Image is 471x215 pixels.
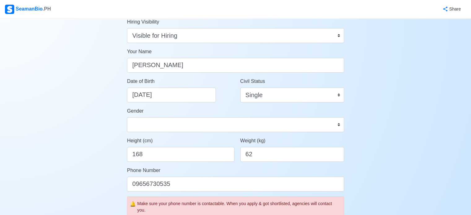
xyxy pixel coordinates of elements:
input: ex. 60 [240,147,344,162]
label: Civil Status [240,78,265,85]
input: Type your name [127,58,344,73]
span: Hiring Visibility [127,19,159,24]
div: SeamanBio [5,5,51,14]
label: Date of Birth [127,78,155,85]
span: caution [130,200,136,208]
span: Height (cm) [127,138,153,143]
input: ex. 163 [127,147,234,162]
span: Phone Number [127,168,160,173]
label: Gender [127,107,143,115]
div: Make sure your phone number is contactable. When you apply & got shortlisted, agencies will conta... [137,200,341,213]
span: Weight (kg) [240,138,266,143]
input: ex. +63 912 345 6789 [127,177,344,191]
img: Logo [5,5,14,14]
button: Share [436,3,466,15]
span: Your Name [127,49,151,54]
span: .PH [43,6,51,11]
